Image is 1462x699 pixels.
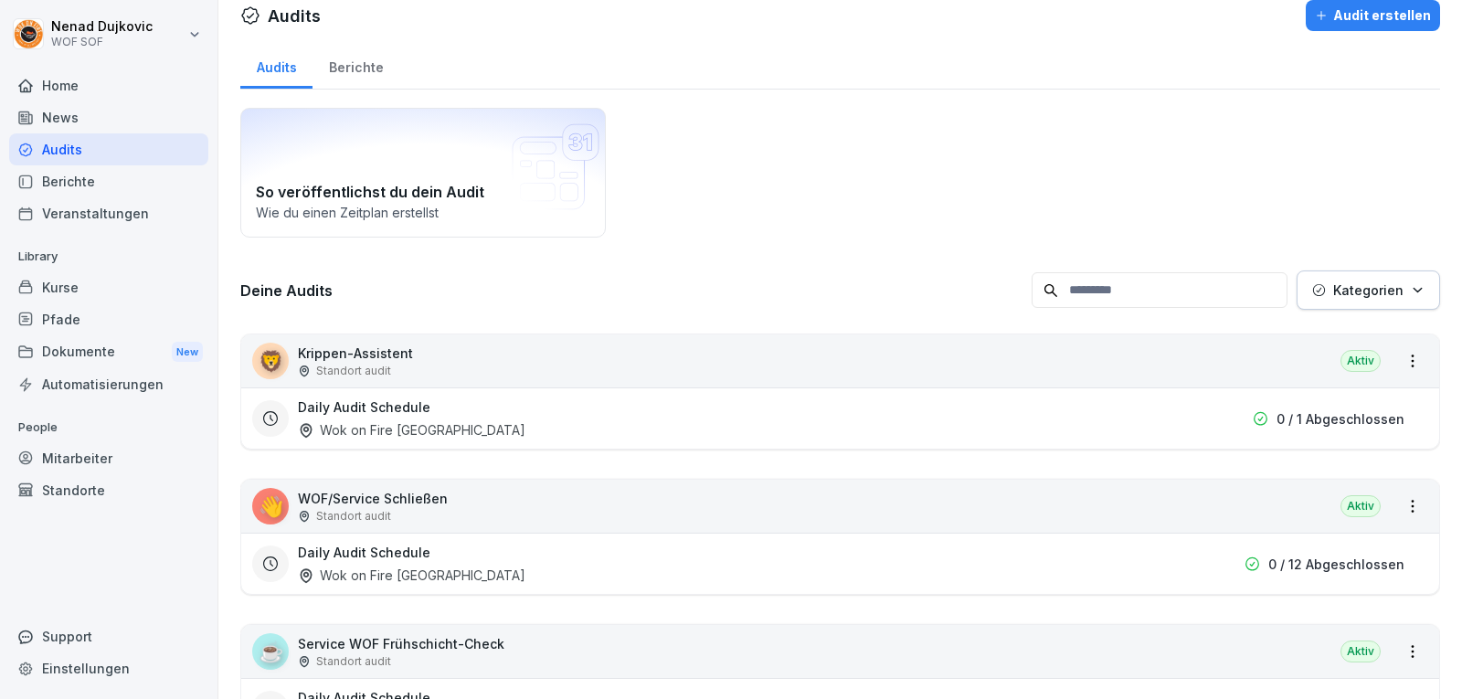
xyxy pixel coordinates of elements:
[9,335,208,369] div: Dokumente
[9,335,208,369] a: DokumenteNew
[316,653,391,670] p: Standort audit
[1277,409,1404,429] p: 0 / 1 Abgeschlossen
[9,133,208,165] a: Audits
[298,566,525,585] div: Wok on Fire [GEOGRAPHIC_DATA]
[9,101,208,133] a: News
[298,420,525,440] div: Wok on Fire [GEOGRAPHIC_DATA]
[298,543,430,562] h3: Daily Audit Schedule
[240,281,1022,301] h3: Deine Audits
[1333,281,1404,300] p: Kategorien
[9,197,208,229] a: Veranstaltungen
[256,181,590,203] h2: So veröffentlichst du dein Audit
[1315,5,1431,26] div: Audit erstellen
[298,634,504,653] p: Service WOF Frühschicht-Check
[316,508,391,524] p: Standort audit
[9,413,208,442] p: People
[1340,350,1381,372] div: Aktiv
[256,203,590,222] p: Wie du einen Zeitplan erstellst
[1297,270,1440,310] button: Kategorien
[9,652,208,684] a: Einstellungen
[240,108,606,238] a: So veröffentlichst du dein AuditWie du einen Zeitplan erstellst
[252,488,289,524] div: 👋
[9,242,208,271] p: Library
[9,368,208,400] a: Automatisierungen
[316,363,391,379] p: Standort audit
[51,19,153,35] p: Nenad Dujkovic
[9,165,208,197] a: Berichte
[240,42,313,89] a: Audits
[1340,641,1381,662] div: Aktiv
[9,474,208,506] a: Standorte
[172,342,203,363] div: New
[9,303,208,335] a: Pfade
[51,36,153,48] p: WOF SOF
[252,633,289,670] div: ☕
[298,489,448,508] p: WOF/Service Schließen
[9,271,208,303] a: Kurse
[9,442,208,474] a: Mitarbeiter
[1340,495,1381,517] div: Aktiv
[313,42,399,89] a: Berichte
[268,4,321,28] h1: Audits
[298,344,413,363] p: Krippen-Assistent
[298,397,430,417] h3: Daily Audit Schedule
[9,69,208,101] a: Home
[9,620,208,652] div: Support
[1268,555,1404,574] p: 0 / 12 Abgeschlossen
[252,343,289,379] div: 🦁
